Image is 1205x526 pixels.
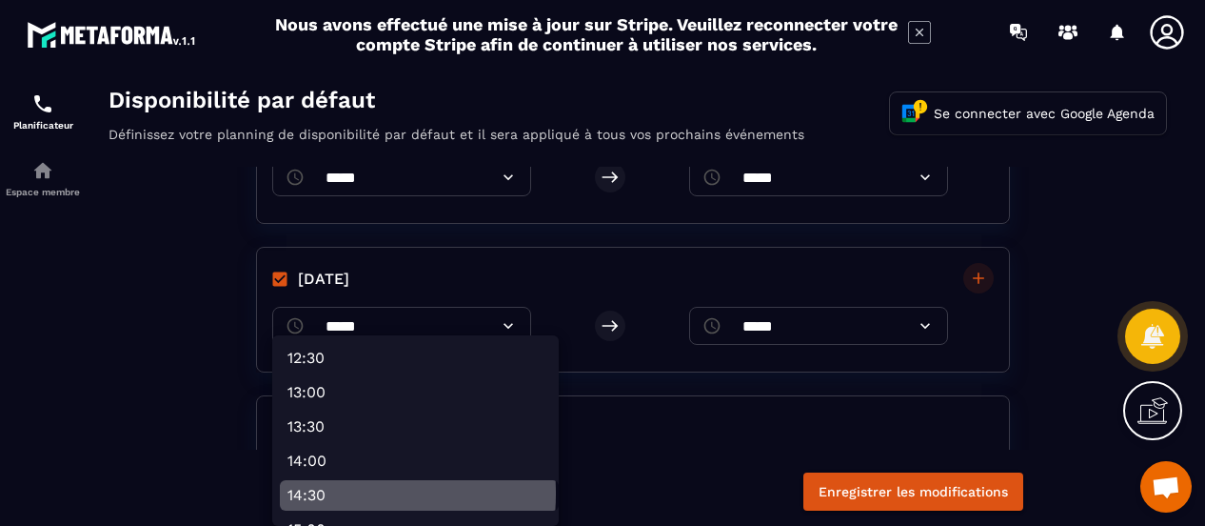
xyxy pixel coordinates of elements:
[1140,461,1192,513] a: Ouvrir le chat
[5,145,81,212] a: automationsautomationsEspace membre
[5,187,81,197] p: Espace membre
[27,17,198,51] img: logo
[190,294,469,325] li: 13:00
[190,329,469,359] li: 13:30
[190,432,469,462] li: 15:00
[190,397,469,428] li: 14:30
[31,92,54,115] img: scheduler
[190,260,469,291] li: 12:30
[190,363,469,394] li: 14:00
[5,78,81,145] a: schedulerschedulerPlanificateur
[5,120,81,131] p: Planificateur
[31,159,54,182] img: automations
[274,14,899,54] h2: Nous avons effectué une mise à jour sur Stripe. Veuillez reconnecter votre compte Stripe afin de ...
